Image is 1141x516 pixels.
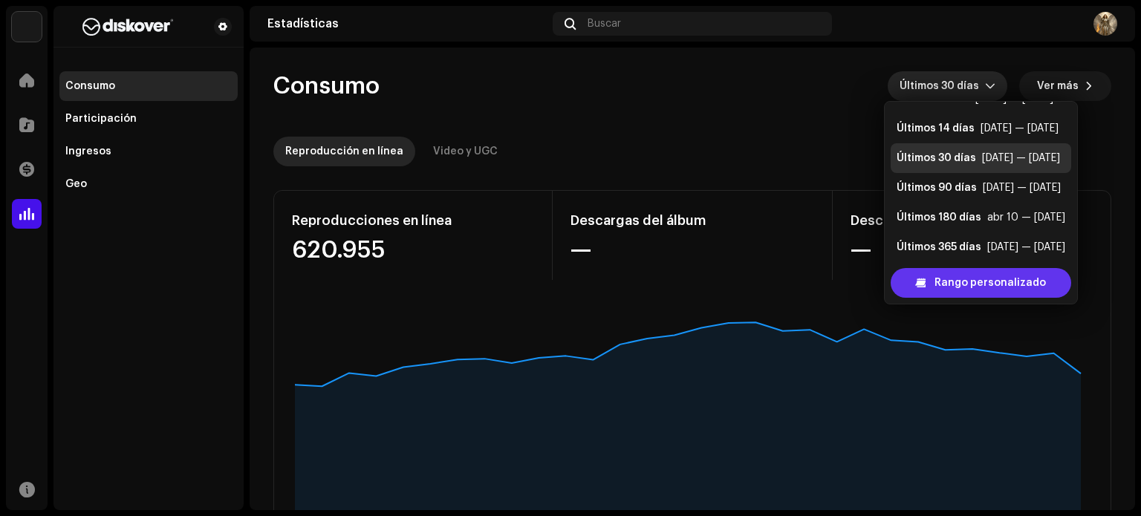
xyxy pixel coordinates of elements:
[65,80,115,92] div: Consumo
[897,210,981,225] div: Últimos 180 días
[983,180,1061,195] div: [DATE] — [DATE]
[891,143,1071,173] li: Últimos 30 días
[934,268,1046,298] span: Rango personalizado
[65,18,190,36] img: b627a117-4a24-417a-95e9-2d0c90689367
[588,18,621,30] span: Buscar
[987,210,1065,225] div: abr 10 — [DATE]
[851,238,1093,262] div: —
[12,12,42,42] img: 297a105e-aa6c-4183-9ff4-27133c00f2e2
[985,71,995,101] div: dropdown trigger
[897,121,975,136] div: Últimos 14 días
[570,209,813,232] div: Descargas del álbum
[891,203,1071,232] li: Últimos 180 días
[292,209,534,232] div: Reproducciones en línea
[851,209,1093,232] div: Descargas de pistas
[292,238,534,262] div: 620.955
[59,104,238,134] re-m-nav-item: Participación
[65,146,111,157] div: Ingresos
[59,71,238,101] re-m-nav-item: Consumo
[987,240,1065,255] div: [DATE] — [DATE]
[59,137,238,166] re-m-nav-item: Ingresos
[891,232,1071,262] li: Últimos 365 días
[267,18,547,30] div: Estadísticas
[1037,71,1079,101] span: Ver más
[59,169,238,199] re-m-nav-item: Geo
[891,114,1071,143] li: Últimos 14 días
[433,137,498,166] div: Video y UGC
[570,238,813,262] div: —
[897,240,981,255] div: Últimos 365 días
[897,180,977,195] div: Últimos 90 días
[285,137,403,166] div: Reproducción en línea
[982,151,1060,166] div: [DATE] — [DATE]
[900,71,985,101] span: Últimos 30 días
[65,113,137,125] div: Participación
[1093,12,1117,36] img: 0b1410a1-c96d-4672-8a1c-dd4e0121b81f
[891,173,1071,203] li: Últimos 90 días
[1019,71,1111,101] button: Ver más
[897,151,976,166] div: Últimos 30 días
[885,78,1077,268] ul: Option List
[981,121,1059,136] div: [DATE] — [DATE]
[65,178,87,190] div: Geo
[273,71,380,101] span: Consumo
